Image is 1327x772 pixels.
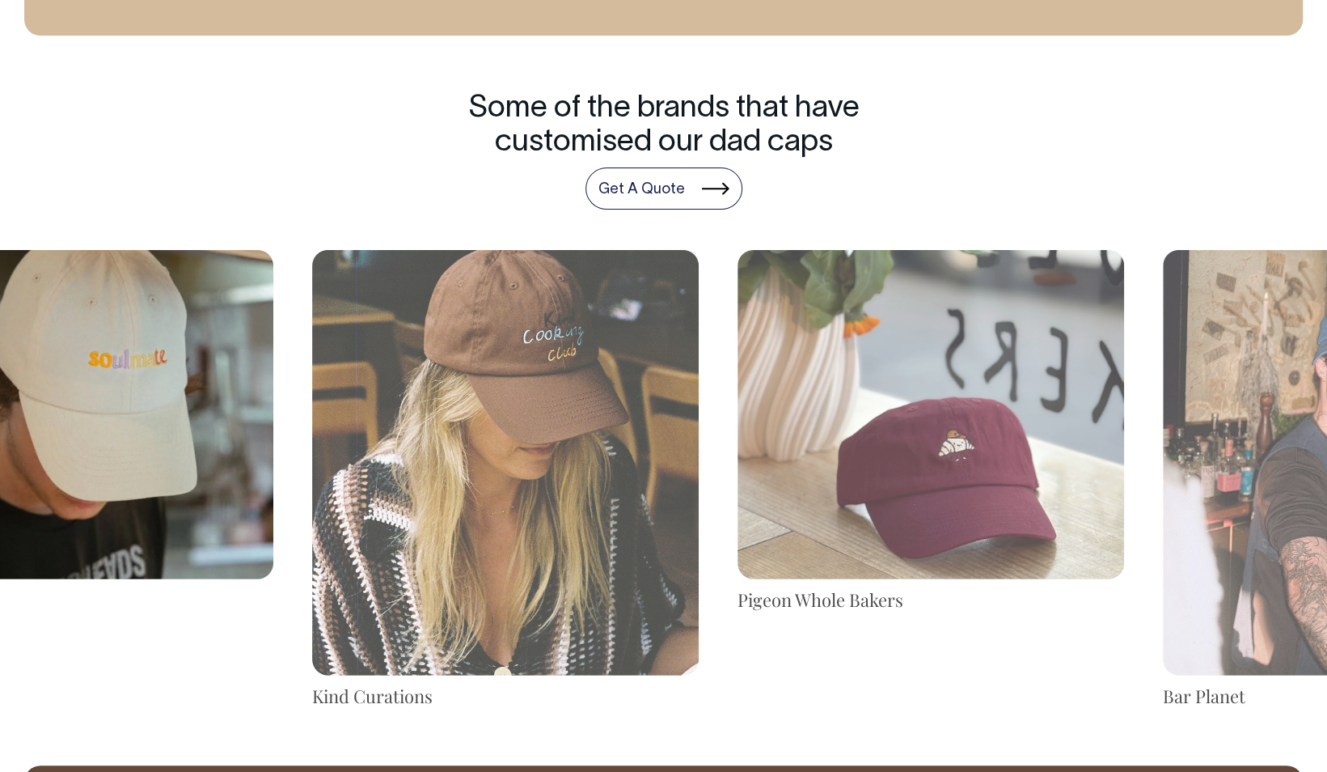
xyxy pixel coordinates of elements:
div: Pigeon Whole Bakers [737,587,1124,613]
img: Kind Curations [312,250,699,676]
h4: Some of the brands that have customised our dad caps [451,92,876,160]
img: Pigeon Whole Bakers [737,250,1124,579]
div: Kind Curations [312,684,699,709]
a: Get A Quote [585,168,742,210]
